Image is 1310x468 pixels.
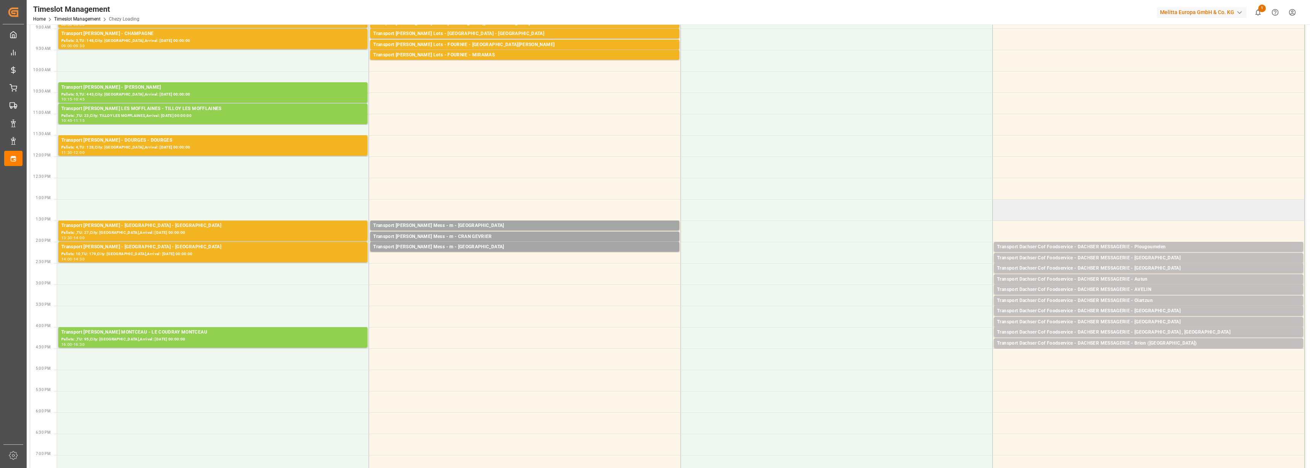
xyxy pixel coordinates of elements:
span: 5:30 PM [36,388,51,392]
div: 16:30 [73,343,85,346]
div: Transport [PERSON_NAME] Mess - m - [GEOGRAPHIC_DATA] [373,222,676,230]
div: Transport [PERSON_NAME] Lots - FOURNIE - [GEOGRAPHIC_DATA][PERSON_NAME] [373,41,676,49]
div: - [72,119,73,122]
div: - [72,343,73,346]
span: 2:30 PM [36,260,51,264]
div: Transport [PERSON_NAME] Lots - [GEOGRAPHIC_DATA] - [GEOGRAPHIC_DATA] [373,30,676,38]
div: 11:15 [73,119,85,122]
div: Timeslot Management [33,3,139,15]
div: Transport [PERSON_NAME] - DOURGES - DOURGES [61,137,364,144]
div: Pallets: ,TU: 52,City: Brion ([GEOGRAPHIC_DATA]),Arrival: [DATE] 00:00:00 [997,347,1300,354]
button: Melitta Europa GmbH & Co. KG [1157,5,1249,19]
div: Transport [PERSON_NAME] - CHAMPAGNE [61,30,364,38]
div: - [72,97,73,101]
div: Pallets: 1,TU: 18,City: [GEOGRAPHIC_DATA],Arrival: [DATE] 00:00:00 [997,294,1300,300]
div: Pallets: ,TU: 95,City: [GEOGRAPHIC_DATA],Arrival: [DATE] 00:00:00 [61,336,364,343]
div: Transport Dachser Cof Foodservice - DACHSER MESSAGERIE - [GEOGRAPHIC_DATA] [997,307,1300,315]
div: Transport [PERSON_NAME] - [GEOGRAPHIC_DATA] - [GEOGRAPHIC_DATA] [61,243,364,251]
div: Pallets: 4,TU: 128,City: [GEOGRAPHIC_DATA],Arrival: [DATE] 00:00:00 [61,144,364,151]
span: 10:30 AM [33,89,51,93]
div: Pallets: ,TU: 23,City: TILLOY LES MOFFLAINES,Arrival: [DATE] 00:00:00 [61,113,364,119]
span: 4:00 PM [36,324,51,328]
span: 11:30 AM [33,132,51,136]
div: 14:00 [73,236,85,240]
div: - [72,44,73,48]
span: 1 [1258,5,1266,12]
div: 13:30 [61,236,72,240]
div: Pallets: 2,TU: 98,City: [GEOGRAPHIC_DATA],Arrival: [DATE] 00:00:00 [997,251,1300,257]
div: Transport Dachser Cof Foodservice - DACHSER MESSAGERIE - [GEOGRAPHIC_DATA] [997,265,1300,272]
span: 6:00 PM [36,409,51,413]
button: Help Center [1267,4,1284,21]
span: 9:00 AM [36,25,51,29]
div: Pallets: ,TU: 69,City: [GEOGRAPHIC_DATA],Arrival: [DATE] 00:00:00 [997,315,1300,321]
span: 1:30 PM [36,217,51,221]
div: Transport Dachser Cof Foodservice - DACHSER MESSAGERIE - Plougoumelen [997,243,1300,251]
div: Transport Dachser Cof Foodservice - DACHSER MESSAGERIE - Oiartzun [997,297,1300,305]
div: 11:30 [61,151,72,154]
div: Pallets: 1,TU: 16,City: [GEOGRAPHIC_DATA],Arrival: [DATE] 00:00:00 [373,251,676,257]
div: Transport Dachser Cof Foodservice - DACHSER MESSAGERIE - [GEOGRAPHIC_DATA] [997,318,1300,326]
span: 10:00 AM [33,68,51,72]
div: Pallets: ,TU: 27,City: [GEOGRAPHIC_DATA],Arrival: [DATE] 00:00:00 [61,230,364,236]
div: Transport [PERSON_NAME] - [PERSON_NAME] [61,84,364,91]
div: Pallets: 2,TU: 28,City: [GEOGRAPHIC_DATA] , [GEOGRAPHIC_DATA],Arrival: [DATE] 00:00:00 [997,336,1300,343]
span: 12:30 PM [33,174,51,179]
div: Pallets: ,TU: 87,City: [GEOGRAPHIC_DATA],Arrival: [DATE] 00:00:00 [997,272,1300,279]
div: Transport [PERSON_NAME] Mess - m - CRAN GEVRIER [373,233,676,241]
div: Pallets: 3,TU: ,City: [PERSON_NAME][GEOGRAPHIC_DATA],Arrival: [DATE] 00:00:00 [373,27,676,34]
div: Pallets: ,TU: 13,City: CRAN GEVRIER,Arrival: [DATE] 00:00:00 [373,241,676,247]
div: - [72,236,73,240]
span: 3:30 PM [36,302,51,307]
a: Timeslot Management [54,16,101,22]
div: Pallets: 2,TU: 24,City: [GEOGRAPHIC_DATA],Arrival: [DATE] 00:00:00 [997,326,1300,332]
a: Home [33,16,46,22]
div: Pallets: 10,TU: 179,City: [GEOGRAPHIC_DATA],Arrival: [DATE] 00:00:00 [61,251,364,257]
span: 2:00 PM [36,238,51,243]
span: 5:00 PM [36,366,51,371]
div: Pallets: ,TU: 65,City: [GEOGRAPHIC_DATA],Arrival: [DATE] 00:00:00 [997,305,1300,311]
div: Pallets: 1,TU: 36,City: [GEOGRAPHIC_DATA][PERSON_NAME],Arrival: [DATE] 00:00:00 [373,49,676,55]
div: Transport Dachser Cof Foodservice - DACHSER MESSAGERIE - Brion ([GEOGRAPHIC_DATA]) [997,340,1300,347]
div: - [72,151,73,154]
div: 12:00 [73,151,85,154]
span: 3:00 PM [36,281,51,285]
div: 10:15 [61,97,72,101]
div: Transport [PERSON_NAME] LES MOFFLAINES - TILLOY LES MOFFLAINES [61,105,364,113]
span: 7:00 PM [36,452,51,456]
div: 10:45 [61,119,72,122]
div: Transport [PERSON_NAME] Lots - FOURNIE - MIRAMAS [373,51,676,59]
div: 10:45 [73,97,85,101]
div: Transport Dachser Cof Foodservice - DACHSER MESSAGERIE - Autun [997,276,1300,283]
div: Transport [PERSON_NAME] MONTCEAU - LE COUDRAY MONTCEAU [61,329,364,336]
div: Transport Dachser Cof Foodservice - DACHSER MESSAGERIE - AVELIN [997,286,1300,294]
div: Pallets: 1,TU: 14,City: [GEOGRAPHIC_DATA],Arrival: [DATE] 00:00:00 [997,283,1300,290]
span: 1:00 PM [36,196,51,200]
div: 14:00 [61,257,72,261]
button: show 1 new notifications [1249,4,1267,21]
div: Pallets: 3,TU: 148,City: [GEOGRAPHIC_DATA],Arrival: [DATE] 00:00:00 [61,38,364,44]
div: Pallets: ,TU: 16,City: [GEOGRAPHIC_DATA],Arrival: [DATE] 00:00:00 [373,230,676,236]
div: Pallets: 2,TU: ,City: [GEOGRAPHIC_DATA],Arrival: [DATE] 00:00:00 [373,59,676,65]
span: 11:00 AM [33,110,51,115]
div: 16:00 [61,343,72,346]
div: Transport [PERSON_NAME] Mess - m - [GEOGRAPHIC_DATA] [373,243,676,251]
div: Melitta Europa GmbH & Co. KG [1157,7,1246,18]
div: Pallets: 5,TU: 443,City: [GEOGRAPHIC_DATA],Arrival: [DATE] 00:00:00 [61,91,364,98]
span: 6:30 PM [36,430,51,434]
div: Transport [PERSON_NAME] - [GEOGRAPHIC_DATA] - [GEOGRAPHIC_DATA] [61,222,364,230]
div: Pallets: 4,TU: 514,City: [GEOGRAPHIC_DATA],Arrival: [DATE] 00:00:00 [373,38,676,44]
div: 09:00 [61,44,72,48]
div: 09:30 [73,44,85,48]
span: 12:00 PM [33,153,51,157]
div: Transport Dachser Cof Foodservice - DACHSER MESSAGERIE - [GEOGRAPHIC_DATA] , [GEOGRAPHIC_DATA] [997,329,1300,336]
div: Transport Dachser Cof Foodservice - DACHSER MESSAGERIE - [GEOGRAPHIC_DATA] [997,254,1300,262]
span: 9:30 AM [36,46,51,51]
div: Pallets: ,TU: 83,City: [GEOGRAPHIC_DATA],Arrival: [DATE] 00:00:00 [997,262,1300,268]
span: 4:30 PM [36,345,51,349]
div: 14:30 [73,257,85,261]
div: - [72,257,73,261]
